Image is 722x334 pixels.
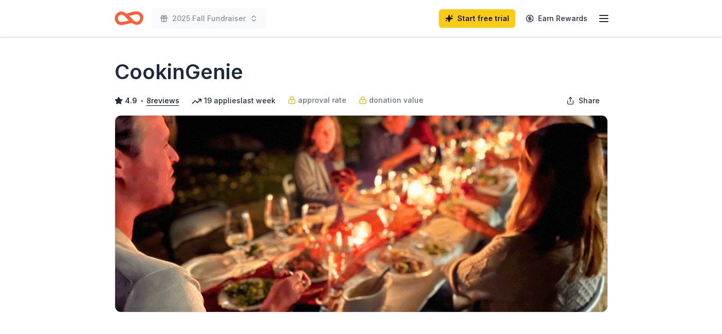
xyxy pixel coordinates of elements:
[140,97,143,105] span: •
[146,95,179,107] button: 8reviews
[558,90,608,111] button: Share
[152,8,266,29] button: 2025 Fall Fundraiser
[579,95,600,107] span: Share
[520,9,594,28] a: Earn Rewards
[369,94,423,106] span: donation value
[298,94,346,106] span: approval rate
[288,94,346,106] a: approval rate
[125,95,137,107] span: 4.9
[172,12,246,25] span: 2025 Fall Fundraiser
[115,6,143,30] a: Home
[115,58,243,86] h1: CookinGenie
[439,9,515,28] a: Start free trial
[115,116,607,312] img: Image for CookinGenie
[192,95,275,107] div: 19 applies last week
[359,94,423,106] a: donation value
